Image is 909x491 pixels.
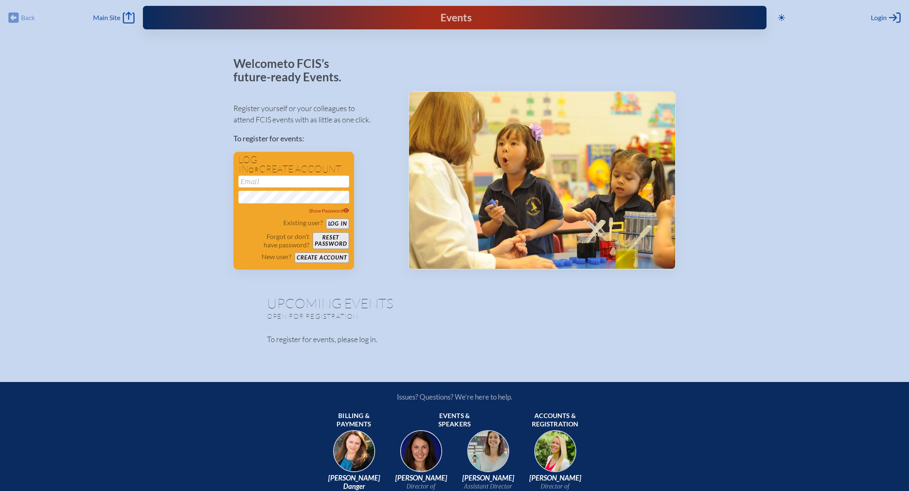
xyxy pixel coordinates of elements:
[525,474,585,482] span: [PERSON_NAME]
[528,428,582,482] img: b1ee34a6-5a78-4519-85b2-7190c4823173
[309,208,349,214] span: Show Password
[233,133,395,144] p: To register for events:
[267,312,488,320] p: Open for registration
[394,428,448,482] img: 94e3d245-ca72-49ea-9844-ae84f6d33c0f
[262,252,291,261] p: New user?
[238,232,310,249] p: Forgot or don’t have password?
[93,12,134,23] a: Main Site
[425,412,485,429] span: Events & speakers
[267,334,642,345] p: To register for events, please log in.
[461,428,515,482] img: 545ba9c4-c691-43d5-86fb-b0a622cbeb82
[238,155,349,174] h1: Log in create account
[458,474,518,482] span: [PERSON_NAME]
[326,218,349,229] button: Log in
[295,252,349,263] button: Create account
[324,412,384,429] span: Billing & payments
[233,103,395,125] p: Register yourself or your colleagues to attend FCIS events with as little as one click.
[327,428,381,482] img: 9c64f3fb-7776-47f4-83d7-46a341952595
[871,13,887,22] span: Login
[267,296,642,310] h1: Upcoming Events
[525,412,585,429] span: Accounts & registration
[307,392,602,401] p: Issues? Questions? We’re here to help.
[313,232,349,249] button: Resetpassword
[283,218,323,227] p: Existing user?
[93,13,120,22] span: Main Site
[233,57,351,83] p: Welcome to FCIS’s future-ready Events.
[391,474,451,482] span: [PERSON_NAME]
[249,166,259,174] span: or
[409,92,675,269] img: Events
[238,176,349,187] input: Email
[324,474,384,491] span: [PERSON_NAME] Danger
[312,13,597,23] div: FCIS Events — Future ready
